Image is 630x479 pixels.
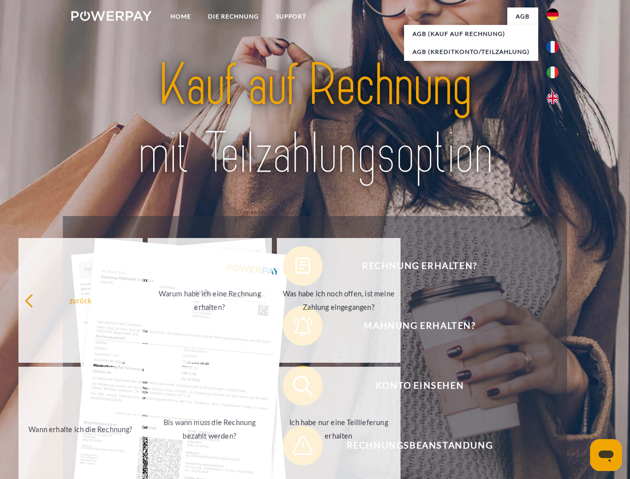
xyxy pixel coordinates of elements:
div: Wann erhalte ich die Rechnung? [24,422,137,436]
a: Home [162,7,200,25]
div: Was habe ich noch offen, ist meine Zahlung eingegangen? [283,287,395,314]
a: Was habe ich noch offen, ist meine Zahlung eingegangen? [277,238,401,363]
div: Ich habe nur eine Teillieferung erhalten [283,416,395,443]
div: zurück [24,293,137,307]
img: fr [547,41,559,53]
div: Bis wann muss die Rechnung bezahlt werden? [154,416,266,443]
img: en [547,92,559,104]
span: Mahnung erhalten? [297,306,542,346]
div: Warum habe ich eine Rechnung erhalten? [154,287,266,314]
a: AGB (Kreditkonto/Teilzahlung) [404,43,538,61]
button: Rechnung erhalten? [283,246,542,286]
button: Rechnungsbeanstandung [283,426,542,466]
a: DIE RECHNUNG [200,7,267,25]
span: Rechnungsbeanstandung [297,426,542,466]
a: SUPPORT [267,7,315,25]
span: Konto einsehen [297,366,542,406]
img: it [547,66,559,78]
img: de [547,8,559,20]
a: agb [507,7,538,25]
img: title-powerpay_de.svg [95,48,535,191]
span: Rechnung erhalten? [297,246,542,286]
button: Mahnung erhalten? [283,306,542,346]
a: AGB (Kauf auf Rechnung) [404,25,538,43]
button: Konto einsehen [283,366,542,406]
iframe: Schaltfläche zum Öffnen des Messaging-Fensters [590,439,622,471]
img: logo-powerpay-white.svg [71,11,152,21]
